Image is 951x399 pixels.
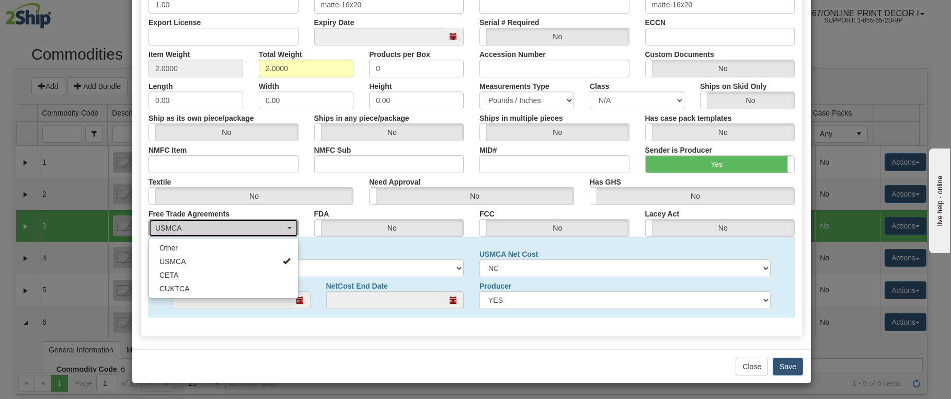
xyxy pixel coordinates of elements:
[326,277,388,291] label: NetCost End Date
[148,205,230,219] label: Free Trade Agreements
[148,45,190,60] label: Item Weight
[479,109,563,123] label: Ships in multiple pieces
[259,77,279,92] label: Width
[645,205,680,219] label: Lacey Act
[159,270,178,280] span: CETA
[369,173,420,187] label: Need Approval
[701,92,794,109] label: No
[645,14,666,28] label: ECCN
[773,358,803,375] button: Save
[259,45,302,60] label: Total Weight
[314,109,409,123] label: Ships in any piece/package
[479,245,538,259] label: USMCA Net Cost
[700,77,767,92] label: Ships on Skid Only
[479,45,546,60] label: Accession Number
[927,146,950,253] iframe: chat widget
[480,220,629,236] label: No
[645,141,712,155] label: Sender is Producer
[159,283,190,294] span: CUKTCA
[480,124,629,141] label: No
[479,205,495,219] label: FCC
[646,156,795,173] label: Yes
[155,223,285,233] div: USMCA
[159,243,178,253] span: Other
[148,219,299,237] button: USMCA
[314,141,351,155] label: NMFC Sub
[314,205,329,219] label: FDA
[736,358,768,375] button: Close
[369,77,392,92] label: Height
[479,77,549,92] label: Measurements Type
[590,77,609,92] label: Class
[159,256,186,267] span: USMCA
[645,109,732,123] label: Has case pack templates
[590,188,794,204] label: No
[479,277,511,291] label: Producer
[149,188,353,204] label: No
[646,220,795,236] label: No
[148,77,173,92] label: Length
[149,124,298,141] label: No
[315,220,464,236] label: No
[479,14,539,28] label: Serial # Required
[148,109,254,123] label: Ship as its own piece/package
[646,60,795,77] label: No
[148,173,171,187] label: Textile
[645,45,714,60] label: Custom Documents
[148,14,201,28] label: Export License
[370,188,574,204] label: No
[590,173,621,187] label: Has GHS
[8,9,97,17] div: live help - online
[480,28,629,45] label: No
[148,141,187,155] label: NMFC Item
[369,45,430,60] label: Products per Box
[314,14,354,28] label: Expiry Date
[479,141,497,155] label: MID#
[315,124,464,141] label: No
[646,124,795,141] label: No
